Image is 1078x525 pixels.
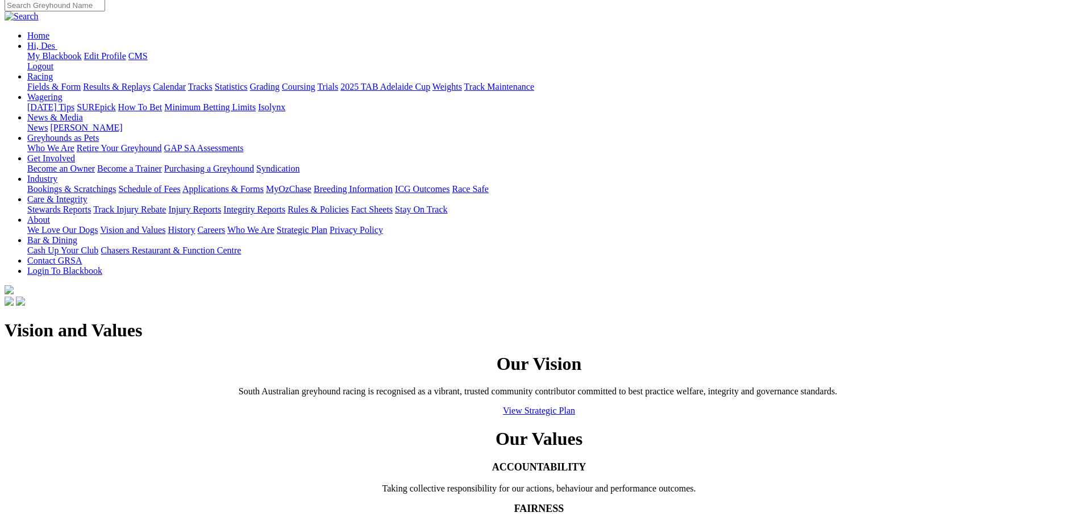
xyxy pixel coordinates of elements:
[27,82,1073,92] div: Racing
[188,82,213,91] a: Tracks
[27,143,74,153] a: Who We Are
[256,164,299,173] a: Syndication
[5,11,39,22] img: Search
[100,225,165,235] a: Vision and Values
[250,82,280,91] a: Grading
[182,184,264,194] a: Applications & Forms
[492,461,586,473] strong: ACCOUNTABILITY
[340,82,430,91] a: 2025 TAB Adelaide Cup
[277,225,327,235] a: Strategic Plan
[84,51,126,61] a: Edit Profile
[27,225,1073,235] div: About
[464,82,534,91] a: Track Maintenance
[128,51,148,61] a: CMS
[164,102,256,112] a: Minimum Betting Limits
[118,102,163,112] a: How To Bet
[27,123,48,132] a: News
[282,82,315,91] a: Coursing
[153,82,186,91] a: Calendar
[239,386,837,396] span: South Australian greyhound racing is recognised as a vibrant, trusted community contributor commi...
[93,205,166,214] a: Track Injury Rebate
[101,245,241,255] a: Chasers Restaurant & Function Centre
[5,285,14,294] img: logo-grsa-white.png
[83,82,151,91] a: Results & Replays
[215,82,248,91] a: Statistics
[314,184,393,194] a: Breeding Information
[27,174,57,184] a: Industry
[16,297,25,306] img: twitter.svg
[432,82,462,91] a: Weights
[27,164,95,173] a: Become an Owner
[452,184,488,194] a: Race Safe
[27,123,1073,133] div: News & Media
[288,205,349,214] a: Rules & Policies
[27,113,83,122] a: News & Media
[27,41,55,51] span: Hi, Des
[395,184,449,194] a: ICG Outcomes
[27,245,1073,256] div: Bar & Dining
[382,484,696,493] span: Taking collective responsibility for our actions, behaviour and performance outcomes.
[27,164,1073,174] div: Get Involved
[77,143,162,153] a: Retire Your Greyhound
[351,205,393,214] a: Fact Sheets
[27,205,91,214] a: Stewards Reports
[168,225,195,235] a: History
[5,297,14,306] img: facebook.svg
[168,205,221,214] a: Injury Reports
[27,72,53,81] a: Racing
[27,102,1073,113] div: Wagering
[27,256,82,265] a: Contact GRSA
[223,205,285,214] a: Integrity Reports
[5,353,1073,374] h1: Our Vision
[27,153,75,163] a: Get Involved
[27,41,57,51] a: Hi, Des
[27,133,99,143] a: Greyhounds as Pets
[118,184,180,194] a: Schedule of Fees
[97,164,162,173] a: Become a Trainer
[27,82,81,91] a: Fields & Form
[27,51,1073,72] div: Hi, Des
[77,102,115,112] a: SUREpick
[27,194,88,204] a: Care & Integrity
[227,225,274,235] a: Who We Are
[395,205,447,214] a: Stay On Track
[164,164,254,173] a: Purchasing a Greyhound
[5,320,1073,341] h1: Vision and Values
[27,102,74,112] a: [DATE] Tips
[330,225,383,235] a: Privacy Policy
[266,184,311,194] a: MyOzChase
[514,503,564,514] strong: FAIRNESS
[27,51,82,61] a: My Blackbook
[164,143,244,153] a: GAP SA Assessments
[27,225,98,235] a: We Love Our Dogs
[27,266,102,276] a: Login To Blackbook
[50,123,122,132] a: [PERSON_NAME]
[317,82,338,91] a: Trials
[27,143,1073,153] div: Greyhounds as Pets
[27,31,49,40] a: Home
[27,235,77,245] a: Bar & Dining
[27,92,63,102] a: Wagering
[27,205,1073,215] div: Care & Integrity
[5,428,1073,449] h1: Our Values
[27,184,116,194] a: Bookings & Scratchings
[258,102,285,112] a: Isolynx
[27,245,98,255] a: Cash Up Your Club
[27,215,50,224] a: About
[27,184,1073,194] div: Industry
[197,225,225,235] a: Careers
[503,406,575,415] a: View Strategic Plan
[27,61,53,71] a: Logout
